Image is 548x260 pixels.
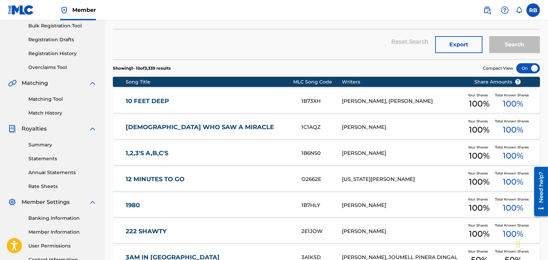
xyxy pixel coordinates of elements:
[113,65,171,71] p: Showing 1 - 10 of 3,339 results
[342,78,464,86] div: Writers
[126,149,293,157] a: 1,2,3'S A,B,C'S
[22,198,70,206] span: Member Settings
[474,78,521,86] span: Share Amounts
[503,202,523,214] span: 100 %
[498,3,512,17] div: Help
[483,6,491,14] img: search
[468,171,491,176] span: Your Shares
[495,93,531,98] span: Total Known Shares
[301,97,342,105] div: 1B73XH
[28,242,97,250] a: User Permissions
[22,79,48,87] span: Matching
[301,149,342,157] div: 1B6NS0
[469,228,490,240] span: 100 %
[495,119,531,124] span: Total Known Shares
[126,78,294,86] div: Song Title
[342,123,464,131] div: [PERSON_NAME]
[8,5,34,15] img: MLC Logo
[28,215,97,222] a: Banking Information
[8,125,16,133] img: Royalties
[342,149,464,157] div: [PERSON_NAME]
[89,79,97,87] img: expand
[483,65,513,71] span: Compact View
[469,150,490,162] span: 100 %
[516,7,522,14] div: Notifications
[8,79,17,87] img: Matching
[515,79,521,85] span: ?
[503,98,523,110] span: 100 %
[28,96,97,103] a: Matching Tool
[480,3,494,17] a: Public Search
[495,171,531,176] span: Total Known Shares
[28,229,97,236] a: Member Information
[126,228,293,235] a: 222 SHAWTY
[126,175,293,183] a: 12 MINUTES TO GO
[28,36,97,43] a: Registration Drafts
[60,6,68,14] img: Top Rightsholder
[469,124,490,136] span: 100 %
[469,98,490,110] span: 100 %
[28,50,97,57] a: Registration History
[28,110,97,117] a: Match History
[28,141,97,148] a: Summary
[28,64,97,71] a: Overclaims Tool
[28,183,97,190] a: Rate Sheets
[468,197,491,202] span: Your Shares
[301,123,342,131] div: 1C1AQZ
[89,198,97,206] img: expand
[526,3,540,17] div: User Menu
[469,176,490,188] span: 100 %
[468,145,491,150] span: Your Shares
[468,249,491,254] span: Your Shares
[342,228,464,235] div: [PERSON_NAME]
[28,155,97,162] a: Statements
[293,78,342,86] div: MLC Song Code
[503,228,523,240] span: 100 %
[126,123,293,131] a: [DEMOGRAPHIC_DATA] WHO SAW A MIRACLE
[529,164,548,219] iframe: Resource Center
[435,36,482,53] button: Export
[501,6,509,14] img: help
[22,125,47,133] span: Royalties
[468,119,491,124] span: Your Shares
[469,202,490,214] span: 100 %
[72,6,96,14] span: Member
[28,22,97,29] a: Bulk Registration Tool
[503,150,523,162] span: 100 %
[342,175,464,183] div: [US_STATE][PERSON_NAME]
[342,97,464,105] div: [PERSON_NAME], [PERSON_NAME]
[495,197,531,202] span: Total Known Shares
[495,249,531,254] span: Total Known Shares
[126,97,293,105] a: 10 FEET DEEP
[89,125,97,133] img: expand
[342,202,464,209] div: [PERSON_NAME]
[514,228,548,260] iframe: Chat Widget
[301,175,342,183] div: O2662E
[468,223,491,228] span: Your Shares
[301,228,342,235] div: 2E1JOW
[468,93,491,98] span: Your Shares
[28,169,97,176] a: Annual Statements
[495,223,531,228] span: Total Known Shares
[301,202,342,209] div: 1B7HLY
[503,176,523,188] span: 100 %
[8,198,16,206] img: Member Settings
[516,234,520,255] div: Drag
[126,202,293,209] a: 1980
[503,124,523,136] span: 100 %
[495,145,531,150] span: Total Known Shares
